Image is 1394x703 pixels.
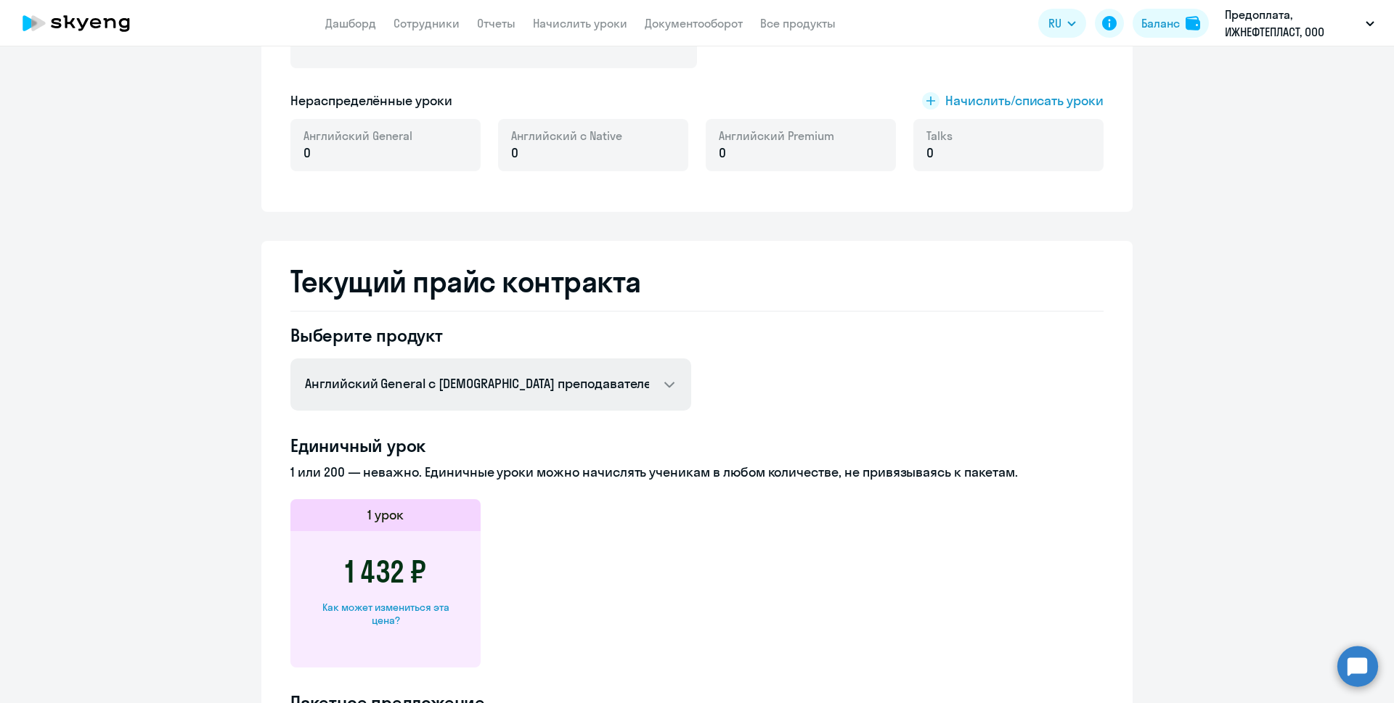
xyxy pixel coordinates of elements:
[345,554,426,589] h3: 1 432 ₽
[1225,6,1360,41] p: Предоплата, ИЖНЕФТЕПЛАСТ, ООО
[1186,16,1200,30] img: balance
[477,16,515,30] a: Отчеты
[719,128,834,144] span: Английский Premium
[290,264,1104,299] h2: Текущий прайс контракта
[533,16,627,30] a: Начислить уроки
[511,144,518,163] span: 0
[290,324,691,347] h4: Выберите продукт
[945,91,1104,110] span: Начислить/списать уроки
[314,601,457,627] div: Как может измениться эта цена?
[303,144,311,163] span: 0
[290,91,452,110] h5: Нераспределённые уроки
[1141,15,1180,32] div: Баланс
[511,128,622,144] span: Английский с Native
[1038,9,1086,38] button: RU
[290,463,1104,482] p: 1 или 200 — неважно. Единичные уроки можно начислять ученикам в любом количестве, не привязываясь...
[645,16,743,30] a: Документооборот
[719,144,726,163] span: 0
[1133,9,1209,38] button: Балансbalance
[367,506,404,525] h5: 1 урок
[1218,6,1382,41] button: Предоплата, ИЖНЕФТЕПЛАСТ, ООО
[760,16,836,30] a: Все продукты
[926,128,953,144] span: Talks
[303,128,412,144] span: Английский General
[325,16,376,30] a: Дашборд
[290,434,1104,457] h4: Единичный урок
[926,144,934,163] span: 0
[394,16,460,30] a: Сотрудники
[1048,15,1061,32] span: RU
